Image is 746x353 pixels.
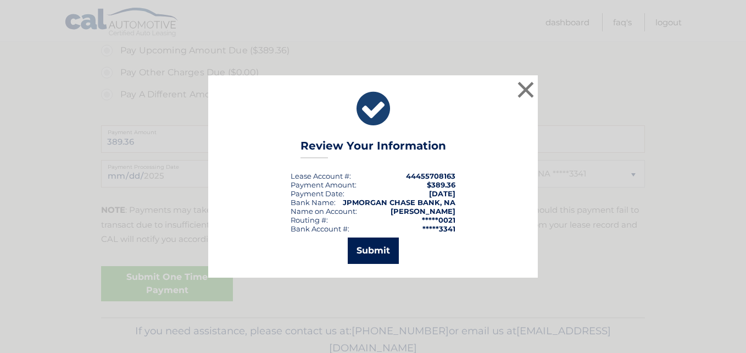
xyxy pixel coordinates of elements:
[343,198,455,207] strong: JPMORGAN CHASE BANK, NA
[429,189,455,198] span: [DATE]
[348,238,399,264] button: Submit
[291,216,328,224] div: Routing #:
[291,189,344,198] div: :
[291,224,349,233] div: Bank Account #:
[406,172,455,180] strong: 44455708163
[515,79,537,101] button: ×
[291,198,336,207] div: Bank Name:
[300,139,446,158] h3: Review Your Information
[391,207,455,216] strong: [PERSON_NAME]
[291,207,357,216] div: Name on Account:
[427,180,455,189] span: $389.36
[291,172,351,180] div: Lease Account #:
[291,180,357,189] div: Payment Amount:
[291,189,343,198] span: Payment Date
